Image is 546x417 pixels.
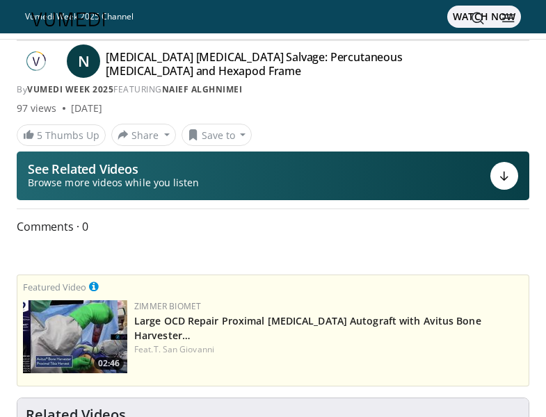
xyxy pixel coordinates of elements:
[67,44,100,78] a: N
[162,83,243,95] a: Naief Alghnimei
[23,281,86,293] small: Featured Video
[89,279,99,294] a: This is paid for by Zimmer Biomet
[17,152,529,200] button: See Related Videos Browse more videos while you listen
[23,300,127,373] a: 02:46
[17,101,57,115] span: 97 views
[17,124,106,146] a: 5 Thumbs Up
[17,218,529,236] span: Comments 0
[182,124,252,146] button: Save to
[134,313,523,342] h3: Large OCD Repair Proximal Tibia Autograft with Avitus Bone Harvester Arthroscopic ArchiMIS Autogr...
[134,300,201,312] a: Zimmer Biomet
[28,176,199,190] span: Browse more videos while you listen
[23,300,127,373] img: a4fc9e3b-29e5-479a-a4d0-450a2184c01c.150x105_q85_crop-smart_upscale.jpg
[134,343,523,356] div: Feat.
[37,129,42,142] span: 5
[71,101,102,115] div: [DATE]
[31,13,105,26] img: VuMedi Logo
[17,50,56,72] img: Vumedi Week 2025
[28,162,199,176] p: See Related Videos
[17,83,529,96] div: By FEATURING
[27,83,113,95] a: Vumedi Week 2025
[111,124,176,146] button: Share
[154,343,215,355] a: T. San Giovanni
[134,314,481,342] a: Large OCD Repair Proximal [MEDICAL_DATA] Autograft with Avitus Bone Harvester…
[94,357,124,370] span: 02:46
[106,50,469,78] h4: [MEDICAL_DATA] [MEDICAL_DATA] Salvage: Percutaneous [MEDICAL_DATA] and Hexapod Frame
